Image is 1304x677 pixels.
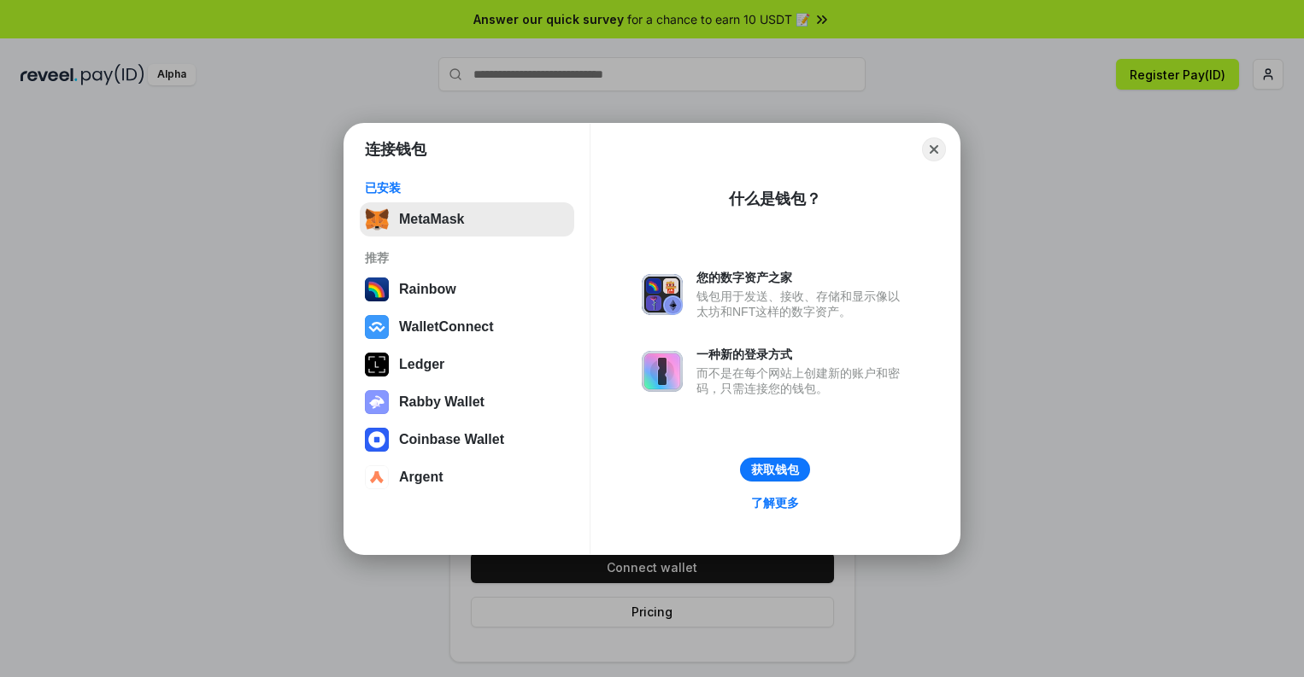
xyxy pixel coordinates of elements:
button: Argent [360,460,574,494]
button: Rabby Wallet [360,385,574,419]
div: 而不是在每个网站上创建新的账户和密码，只需连接您的钱包。 [696,365,908,396]
img: svg+xml,%3Csvg%20fill%3D%22none%22%20height%3D%2233%22%20viewBox%3D%220%200%2035%2033%22%20width%... [365,207,389,231]
button: MetaMask [360,202,574,236]
div: 已安装 [365,180,569,196]
div: Rainbow [399,282,456,297]
button: WalletConnect [360,310,574,344]
img: svg+xml,%3Csvg%20xmlns%3D%22http%3A%2F%2Fwww.w3.org%2F2000%2Fsvg%22%20fill%3D%22none%22%20viewBox... [365,390,389,414]
div: 您的数字资产之家 [696,270,908,285]
img: svg+xml,%3Csvg%20xmlns%3D%22http%3A%2F%2Fwww.w3.org%2F2000%2Fsvg%22%20width%3D%2228%22%20height%3... [365,353,389,376]
img: svg+xml,%3Csvg%20width%3D%2228%22%20height%3D%2228%22%20viewBox%3D%220%200%2028%2028%22%20fill%3D... [365,428,389,452]
div: Rabby Wallet [399,394,485,410]
button: 获取钱包 [740,458,810,481]
div: 获取钱包 [751,462,799,477]
img: svg+xml,%3Csvg%20width%3D%2228%22%20height%3D%2228%22%20viewBox%3D%220%200%2028%2028%22%20fill%3D... [365,465,389,489]
div: 钱包用于发送、接收、存储和显示像以太坊和NFT这样的数字资产。 [696,289,908,319]
h1: 连接钱包 [365,139,426,160]
div: Ledger [399,357,444,372]
div: 推荐 [365,250,569,266]
img: svg+xml,%3Csvg%20width%3D%22120%22%20height%3D%22120%22%20viewBox%3D%220%200%20120%20120%22%20fil... [365,277,389,301]
button: Ledger [360,347,574,382]
div: 一种新的登录方式 [696,347,908,362]
img: svg+xml,%3Csvg%20xmlns%3D%22http%3A%2F%2Fwww.w3.org%2F2000%2Fsvg%22%20fill%3D%22none%22%20viewBox... [642,274,683,315]
div: MetaMask [399,212,464,227]
div: Coinbase Wallet [399,432,504,447]
button: Close [922,137,946,161]
button: Rainbow [360,272,574,306]
div: Argent [399,470,443,485]
div: 了解更多 [751,495,799,511]
img: svg+xml,%3Csvg%20xmlns%3D%22http%3A%2F%2Fwww.w3.org%2F2000%2Fsvg%22%20fill%3D%22none%22%20viewBox... [642,351,683,392]
img: svg+xml,%3Csvg%20width%3D%2228%22%20height%3D%2228%22%20viewBox%3D%220%200%2028%2028%22%20fill%3D... [365,315,389,339]
a: 了解更多 [741,492,809,514]
div: 什么是钱包？ [729,189,821,209]
div: WalletConnect [399,319,494,335]
button: Coinbase Wallet [360,423,574,457]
